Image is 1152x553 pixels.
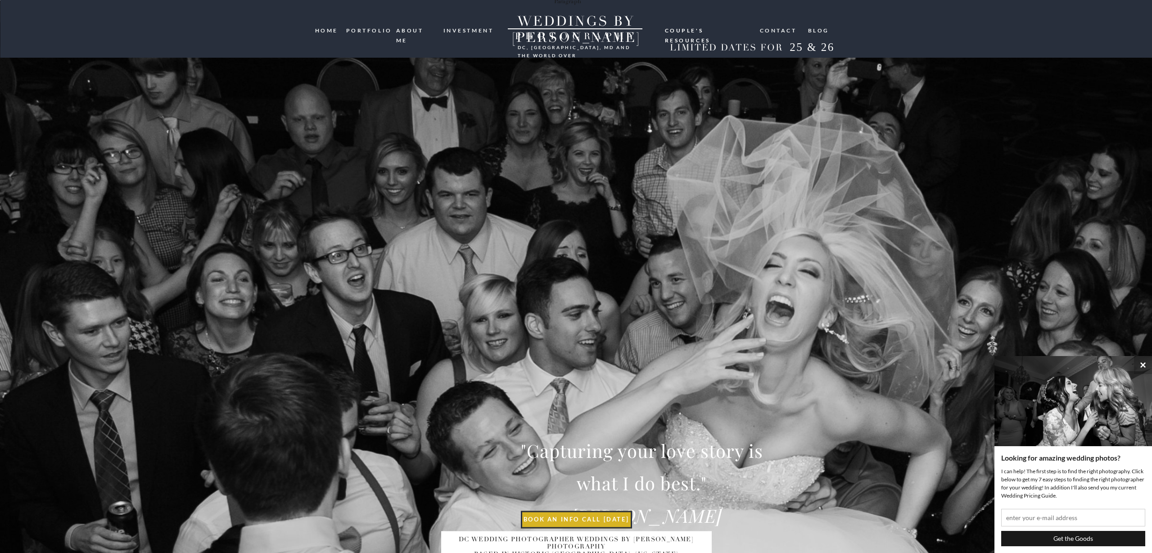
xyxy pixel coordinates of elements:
[562,503,722,527] i: -[PERSON_NAME]
[1134,356,1152,374] button: ×
[760,26,798,34] a: Contact
[494,14,659,29] a: WEDDINGS BY [PERSON_NAME]
[667,42,786,54] h2: LIMITED DATES FOR
[443,26,495,34] a: investment
[315,26,340,35] a: HOME
[518,434,766,517] p: "Capturing your love story is what I do best."
[522,516,631,525] a: book an info call [DATE]
[1001,453,1145,463] h3: Looking for amazing wedding photos?
[808,26,830,34] a: blog
[346,26,389,34] a: portfolio
[1001,531,1145,546] input: Get the Goods
[1001,509,1145,526] input: enter your e-mail address
[518,43,633,50] h3: DC, [GEOGRAPHIC_DATA], md and the world over
[783,41,842,57] h2: 25 & 26
[665,26,751,33] a: Couple's resources
[396,26,437,34] a: ABOUT ME
[1001,467,1145,500] p: I can help! The first step is to find the right photography. Click below to get my 7 easy steps t...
